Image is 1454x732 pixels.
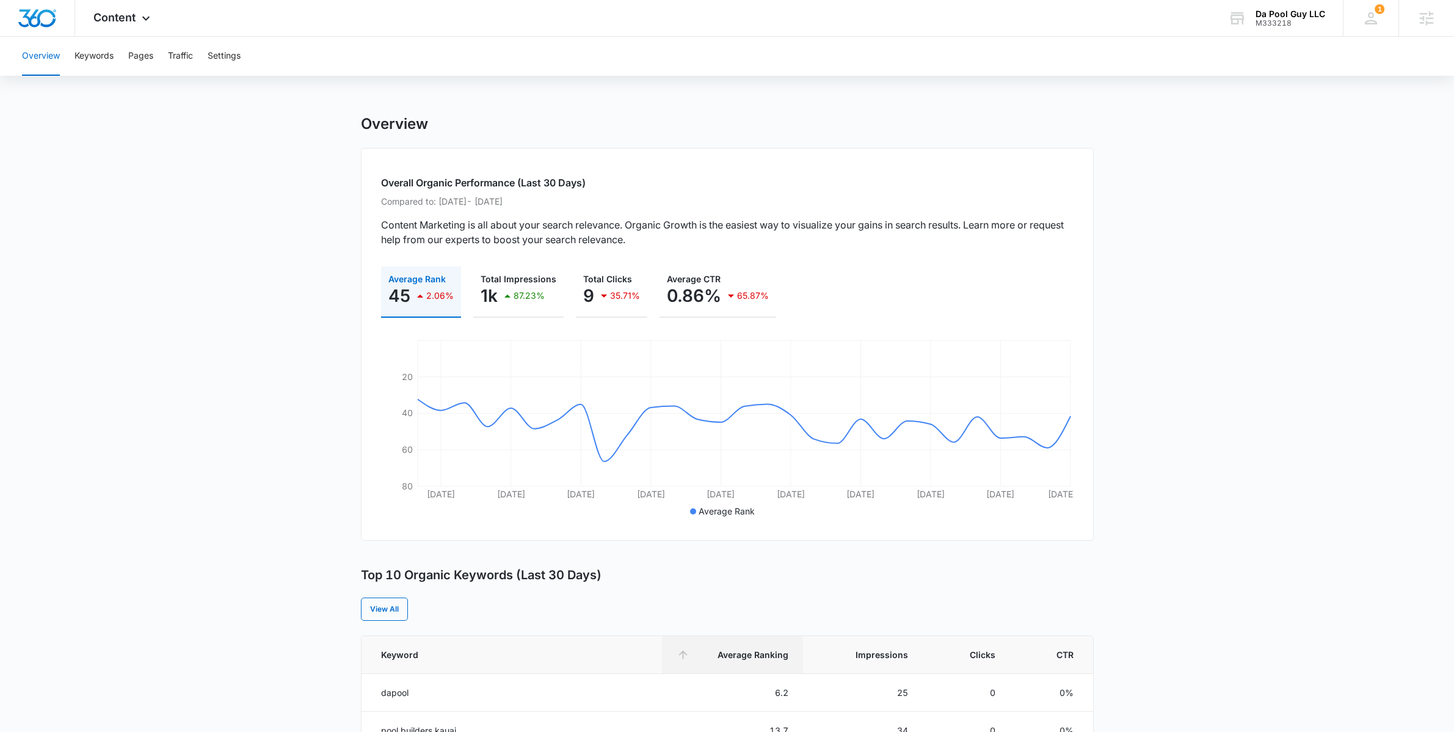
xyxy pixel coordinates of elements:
p: 65.87% [737,291,769,300]
button: Pages [128,37,153,76]
p: Content Marketing is all about your search relevance. Organic Growth is the easiest way to visual... [381,218,1074,247]
p: 9 [583,286,594,306]
button: Settings [208,37,241,76]
tspan: 40 [402,408,413,418]
span: Average Ranking [694,648,789,661]
button: Traffic [168,37,193,76]
p: 87.23% [514,291,545,300]
p: 35.71% [610,291,640,300]
tspan: [DATE] [1047,489,1075,499]
tspan: [DATE] [846,489,874,499]
tspan: 60 [402,444,413,455]
tspan: [DATE] [567,489,595,499]
p: 0.86% [667,286,721,306]
tspan: [DATE] [776,489,804,499]
span: CTR [1042,648,1074,661]
button: Keywords [75,37,114,76]
td: dapool [362,674,662,712]
p: 1k [481,286,498,306]
tspan: 20 [402,371,413,382]
span: Clicks [955,648,995,661]
a: View All [361,598,408,621]
td: 6.2 [662,674,804,712]
p: 45 [388,286,410,306]
p: Compared to: [DATE] - [DATE] [381,195,1074,208]
span: Impressions [835,648,908,661]
div: account name [1256,9,1325,19]
tspan: [DATE] [986,489,1014,499]
span: 1 [1375,4,1384,14]
div: notifications count [1375,4,1384,14]
div: account id [1256,19,1325,27]
span: Average Rank [699,506,755,516]
tspan: [DATE] [707,489,735,499]
button: Overview [22,37,60,76]
p: 2.06% [426,291,454,300]
td: 0% [1010,674,1093,712]
span: Total Clicks [583,274,632,284]
tspan: [DATE] [636,489,664,499]
td: 25 [803,674,923,712]
span: Average CTR [667,274,721,284]
span: Keyword [381,648,630,661]
h3: Top 10 Organic Keywords (Last 30 Days) [361,568,602,583]
span: Content [93,11,136,24]
tspan: [DATE] [427,489,455,499]
h1: Overview [361,115,428,133]
tspan: 80 [402,481,413,491]
tspan: [DATE] [916,489,944,499]
tspan: [DATE] [496,489,525,499]
span: Total Impressions [481,274,556,284]
h2: Overall Organic Performance (Last 30 Days) [381,175,1074,190]
td: 0 [923,674,1010,712]
span: Average Rank [388,274,446,284]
